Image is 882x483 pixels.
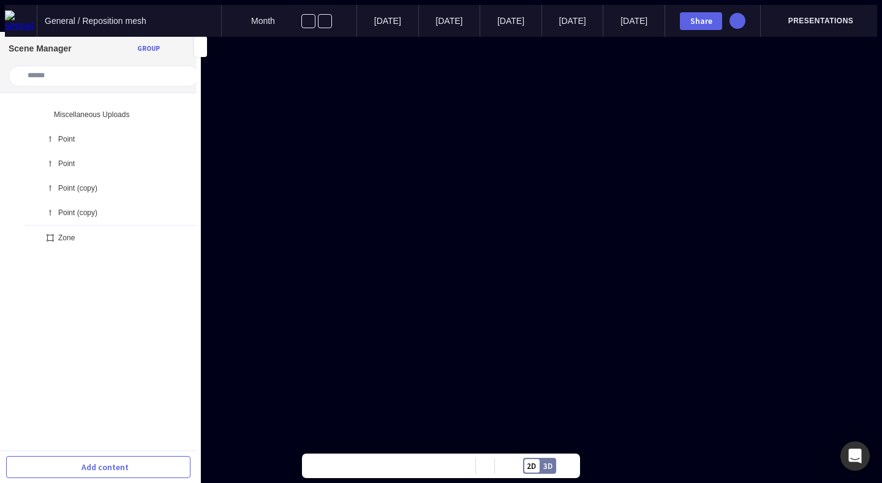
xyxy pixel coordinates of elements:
[840,441,870,471] div: Open Intercom Messenger
[418,5,480,37] mapp-timeline-period: [DATE]
[685,17,717,25] div: Share
[541,5,603,37] mapp-timeline-period: [DATE]
[680,12,722,30] button: Share
[732,15,743,26] img: globe.svg
[603,5,665,37] mapp-timeline-period: [DATE]
[356,5,418,37] mapp-timeline-period: [DATE]
[480,5,541,37] mapp-timeline-period: [DATE]
[788,17,854,25] span: Presentations
[251,16,275,26] span: Month
[5,10,37,31] img: sensat
[45,16,146,26] span: General / Reposition mesh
